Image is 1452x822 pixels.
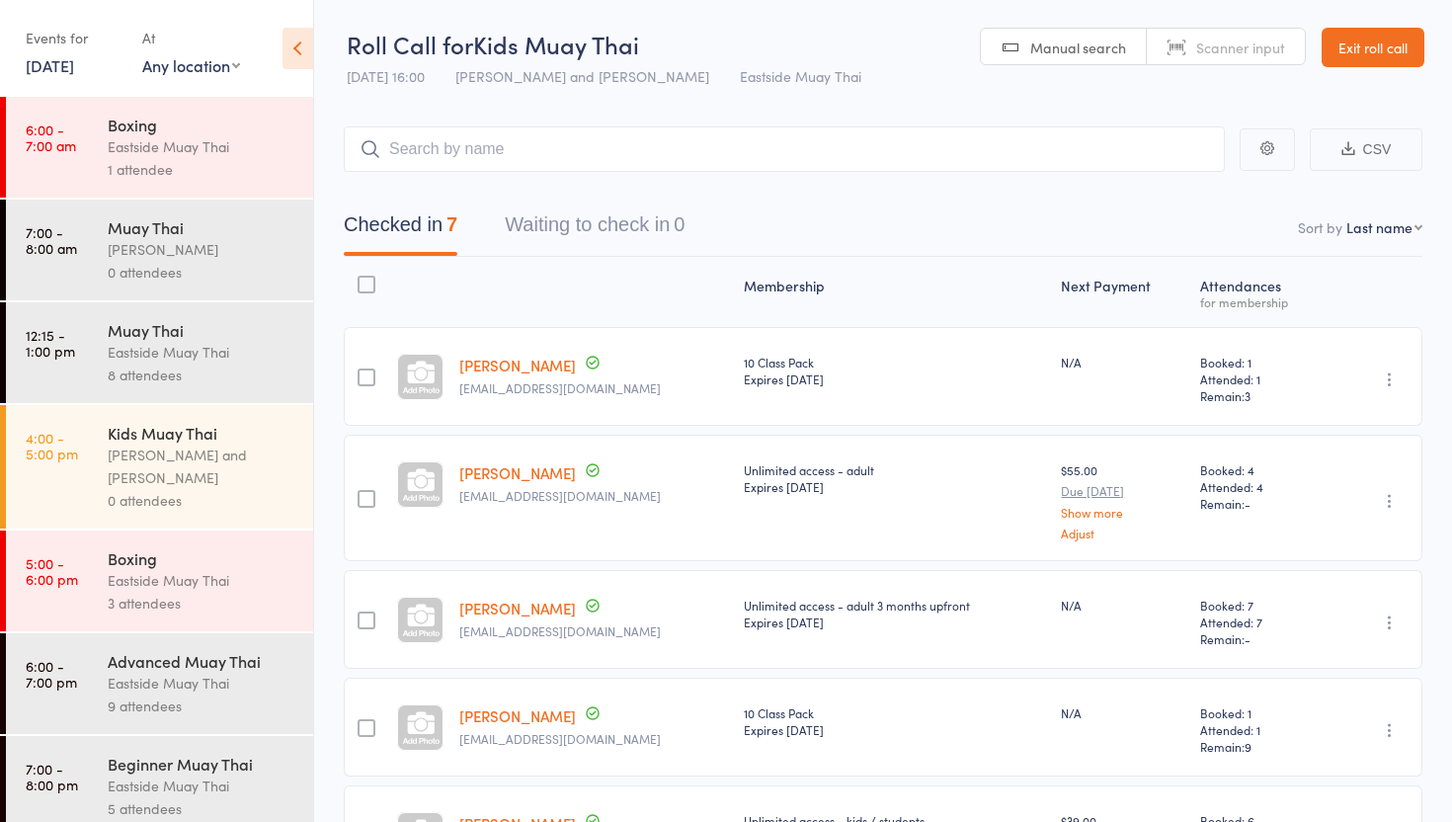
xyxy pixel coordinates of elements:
div: Muay Thai [108,319,296,341]
span: - [1245,495,1250,512]
div: Kids Muay Thai [108,422,296,444]
div: 0 attendees [108,261,296,284]
div: Events for [26,22,122,54]
time: 4:00 - 5:00 pm [26,430,78,461]
div: 9 attendees [108,695,296,717]
div: Muay Thai [108,216,296,238]
a: 5:00 -6:00 pmBoxingEastside Muay Thai3 attendees [6,531,313,631]
small: andyotvos@gmail.com [459,732,728,746]
a: 12:15 -1:00 pmMuay ThaiEastside Muay Thai8 attendees [6,302,313,403]
div: Eastside Muay Thai [108,569,296,592]
span: Remain: [1200,630,1321,647]
span: 3 [1245,387,1250,404]
time: 7:00 - 8:00 pm [26,761,78,792]
span: [PERSON_NAME] and [PERSON_NAME] [455,66,709,86]
div: N/A [1061,704,1183,721]
div: Expires [DATE] [744,370,1045,387]
a: 4:00 -5:00 pmKids Muay Thai[PERSON_NAME] and [PERSON_NAME]0 attendees [6,405,313,529]
div: Any location [142,54,240,76]
div: At [142,22,240,54]
span: Attended: 7 [1200,614,1321,630]
a: [PERSON_NAME] [459,355,576,375]
div: for membership [1200,295,1321,308]
small: bede.coote@icloud.com [459,381,728,395]
input: Search by name [344,126,1225,172]
div: 7 [446,213,457,235]
div: Eastside Muay Thai [108,341,296,364]
div: Unlimited access - adult 3 months upfront [744,597,1045,630]
a: [PERSON_NAME] [459,705,576,726]
span: Remain: [1200,387,1321,404]
span: Roll Call for [347,28,473,60]
div: Boxing [108,547,296,569]
time: 6:00 - 7:00 am [26,122,76,153]
div: 8 attendees [108,364,296,386]
div: Unlimited access - adult [744,461,1045,495]
div: 1 attendee [108,158,296,181]
div: [PERSON_NAME] [108,238,296,261]
a: 7:00 -8:00 amMuay Thai[PERSON_NAME]0 attendees [6,200,313,300]
a: Exit roll call [1322,28,1424,67]
div: [PERSON_NAME] and [PERSON_NAME] [108,444,296,489]
button: CSV [1310,128,1422,171]
div: Expires [DATE] [744,478,1045,495]
time: 7:00 - 8:00 am [26,224,77,256]
div: Atten­dances [1192,266,1329,318]
time: 6:00 - 7:00 pm [26,658,77,690]
div: Boxing [108,114,296,135]
button: Waiting to check in0 [505,204,685,256]
div: 0 [674,213,685,235]
span: Booked: 4 [1200,461,1321,478]
div: Advanced Muay Thai [108,650,296,672]
div: Eastside Muay Thai [108,135,296,158]
small: tduzli1984@gmail.com [459,489,728,503]
div: $55.00 [1061,461,1183,539]
span: Attended: 4 [1200,478,1321,495]
div: 10 Class Pack [744,354,1045,387]
div: Expires [DATE] [744,614,1045,630]
span: Booked: 1 [1200,704,1321,721]
time: 12:15 - 1:00 pm [26,327,75,359]
span: Attended: 1 [1200,370,1321,387]
div: 5 attendees [108,797,296,820]
div: Beginner Muay Thai [108,753,296,775]
span: [DATE] 16:00 [347,66,425,86]
time: 5:00 - 6:00 pm [26,555,78,587]
span: Attended: 1 [1200,721,1321,738]
span: Eastside Muay Thai [740,66,861,86]
div: 0 attendees [108,489,296,512]
span: Remain: [1200,495,1321,512]
span: Booked: 1 [1200,354,1321,370]
div: Eastside Muay Thai [108,672,296,695]
button: Checked in7 [344,204,457,256]
small: chris_mulcahy1@hotmail.com [459,624,728,638]
div: N/A [1061,597,1183,614]
a: [PERSON_NAME] [459,462,576,483]
div: Next Payment [1053,266,1191,318]
span: Scanner input [1196,38,1285,57]
span: - [1245,630,1250,647]
small: Due [DATE] [1061,484,1183,498]
label: Sort by [1298,217,1342,237]
a: Adjust [1061,527,1183,539]
div: Eastside Muay Thai [108,775,296,797]
a: Show more [1061,506,1183,519]
div: Expires [DATE] [744,721,1045,738]
div: N/A [1061,354,1183,370]
div: 3 attendees [108,592,296,615]
span: Kids Muay Thai [473,28,639,60]
span: Manual search [1030,38,1126,57]
span: 9 [1245,738,1251,755]
div: Membership [736,266,1053,318]
span: Booked: 7 [1200,597,1321,614]
span: Remain: [1200,738,1321,755]
a: 6:00 -7:00 pmAdvanced Muay ThaiEastside Muay Thai9 attendees [6,633,313,734]
a: [PERSON_NAME] [459,598,576,618]
a: [DATE] [26,54,74,76]
a: 6:00 -7:00 amBoxingEastside Muay Thai1 attendee [6,97,313,198]
div: 10 Class Pack [744,704,1045,738]
div: Last name [1346,217,1412,237]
